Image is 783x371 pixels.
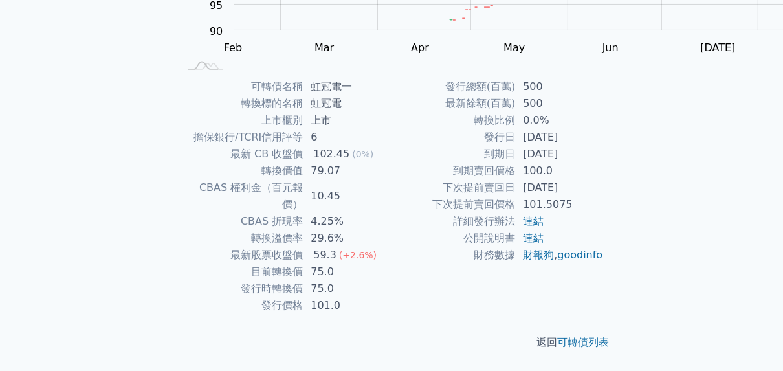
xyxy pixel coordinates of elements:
a: goodinfo [557,249,602,261]
span: (0%) [352,149,373,159]
tspan: Mar [314,41,335,54]
td: 75.0 [303,264,391,280]
td: 虹冠電 [303,95,391,112]
td: [DATE] [515,179,604,196]
td: 轉換溢價率 [179,230,303,247]
td: 發行日 [391,129,515,146]
td: 最新 CB 收盤價 [179,146,303,163]
td: 到期日 [391,146,515,163]
td: 目前轉換價 [179,264,303,280]
td: 轉換價值 [179,163,303,179]
td: 6 [303,129,391,146]
a: 可轉債列表 [557,336,609,348]
td: 0.0% [515,112,604,129]
td: 發行總額(百萬) [391,78,515,95]
td: 詳細發行辦法 [391,213,515,230]
td: 101.0 [303,297,391,314]
tspan: [DATE] [700,41,735,54]
td: CBAS 權利金（百元報價） [179,179,303,213]
td: 最新股票收盤價 [179,247,303,264]
tspan: Feb [224,41,242,54]
td: 101.5075 [515,196,604,213]
div: 102.45 [311,146,352,163]
td: 轉換比例 [391,112,515,129]
td: 公開說明書 [391,230,515,247]
td: 財務數據 [391,247,515,264]
td: 10.45 [303,179,391,213]
td: 最新餘額(百萬) [391,95,515,112]
td: 發行價格 [179,297,303,314]
td: 500 [515,95,604,112]
td: , [515,247,604,264]
td: 擔保銀行/TCRI信用評等 [179,129,303,146]
td: 可轉債名稱 [179,78,303,95]
td: 500 [515,78,604,95]
tspan: Jun [602,41,619,54]
p: 返回 [164,335,619,350]
td: 4.25% [303,213,391,230]
td: 上市 [303,112,391,129]
td: 100.0 [515,163,604,179]
td: 79.07 [303,163,391,179]
td: 75.0 [303,280,391,297]
div: 59.3 [311,247,339,264]
td: 到期賣回價格 [391,163,515,179]
a: 連結 [523,215,544,227]
td: [DATE] [515,129,604,146]
a: 連結 [523,232,544,244]
td: 發行時轉換價 [179,280,303,297]
td: 轉換標的名稱 [179,95,303,112]
span: (+2.6%) [339,250,377,260]
tspan: Apr [411,41,429,54]
td: 下次提前賣回日 [391,179,515,196]
td: 上市櫃別 [179,112,303,129]
td: CBAS 折現率 [179,213,303,230]
tspan: May [503,41,525,54]
td: 29.6% [303,230,391,247]
td: [DATE] [515,146,604,163]
td: 下次提前賣回價格 [391,196,515,213]
tspan: 90 [210,25,223,38]
a: 財報狗 [523,249,554,261]
td: 虹冠電一 [303,78,391,95]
